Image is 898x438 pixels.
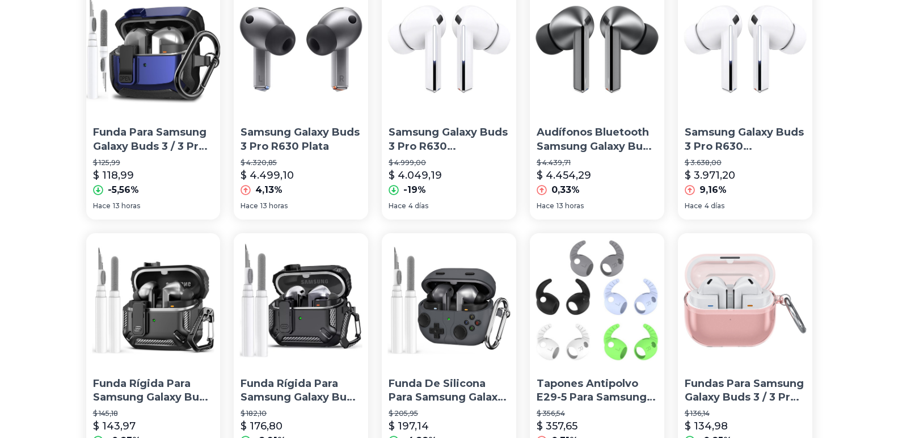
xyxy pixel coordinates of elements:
p: $ 136,14 [685,409,806,418]
p: $ 356,54 [537,409,657,418]
span: Hace [241,201,258,210]
p: Funda Rígida Para Samsung Galaxy Buds 3 / 3 Pro Con Limpieza [93,377,214,405]
p: $ 4.499,10 [241,167,294,183]
p: $ 134,98 [685,418,728,434]
p: $ 176,80 [241,418,283,434]
span: 13 horas [556,201,584,210]
p: Audífonos Bluetooth Samsung Galaxy Buds 3 Pro Air Con Canc [537,125,657,154]
p: Funda De Silicona Para Samsung Galaxy Buds 3 / 3 Pro Case [389,377,509,405]
img: Funda Rígida Para Samsung Galaxy Buds 3 / 3 Pro Con Limpieza [86,233,221,368]
p: Funda Rígida Para Samsung Galaxy Buds 3 / 3 Pro Con Limpieza [241,377,361,405]
span: 13 horas [113,201,140,210]
p: $ 118,99 [93,167,134,183]
p: -19% [403,183,426,197]
p: $ 357,65 [537,418,577,434]
span: Hace [685,201,702,210]
p: $ 4.454,29 [537,167,591,183]
p: Funda Para Samsung Galaxy Buds 3 / 3 Pro Case Carcasa [93,125,214,154]
p: $ 4.999,00 [389,158,509,167]
span: Hace [537,201,554,210]
p: $ 205,95 [389,409,509,418]
span: 13 horas [260,201,288,210]
img: Tapones Antipolvo E29-5 Para Samsung Galaxy Buds 3 Pro, 5 Pa [530,233,664,368]
p: Samsung Galaxy Buds 3 Pro R630 [PERSON_NAME] [389,125,509,154]
p: -5,56% [108,183,139,197]
p: $ 4.320,85 [241,158,361,167]
p: Tapones Antipolvo E29-5 Para Samsung Galaxy Buds 3 Pro, 5 Pa [537,377,657,405]
p: Samsung Galaxy Buds 3 Pro R630 [PERSON_NAME] [685,125,806,154]
p: $ 182,10 [241,409,361,418]
p: $ 4.439,71 [537,158,657,167]
p: Samsung Galaxy Buds 3 Pro R630 Plata [241,125,361,154]
p: 0,33% [551,183,580,197]
p: $ 145,18 [93,409,214,418]
img: Funda De Silicona Para Samsung Galaxy Buds 3 / 3 Pro Case [382,233,516,368]
span: 4 días [408,201,428,210]
p: 4,13% [255,183,283,197]
img: Fundas Para Samsung Galaxy Buds 3 / 3 Pro Case Protector [678,233,812,368]
p: $ 3.638,00 [685,158,806,167]
p: $ 197,14 [389,418,429,434]
img: Funda Rígida Para Samsung Galaxy Buds 3 / 3 Pro Con Limpieza [234,233,368,368]
span: Hace [93,201,111,210]
p: 9,16% [699,183,727,197]
p: Fundas Para Samsung Galaxy Buds 3 / 3 Pro Case Protector [685,377,806,405]
span: 4 días [705,201,724,210]
p: $ 4.049,19 [389,167,442,183]
p: $ 143,97 [93,418,136,434]
span: Hace [389,201,406,210]
p: $ 125,99 [93,158,214,167]
p: $ 3.971,20 [685,167,735,183]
